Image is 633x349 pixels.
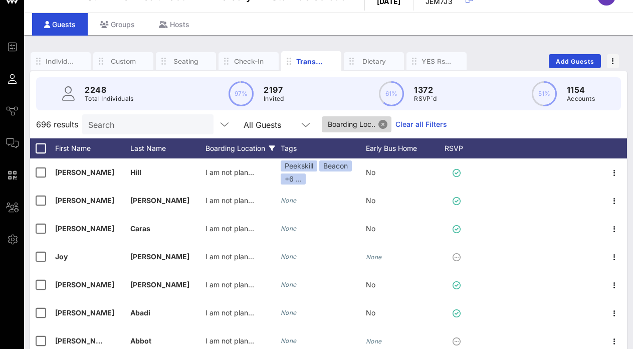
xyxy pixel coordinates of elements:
[205,336,319,345] span: I am not planning to take a shuttle.
[205,224,319,233] span: I am not planning to take a shuttle.
[205,168,319,177] span: I am not planning to take a shuttle.
[441,138,476,158] div: RSVP
[366,308,375,317] span: No
[549,54,601,68] button: Add Guests
[55,280,114,289] span: [PERSON_NAME]
[130,168,141,177] span: Hill
[567,94,595,104] p: Accounts
[55,138,130,158] div: First Name
[281,337,297,344] i: None
[366,280,375,289] span: No
[414,94,437,104] p: RSVP`d
[205,252,319,261] span: I am not planning to take a shuttle.
[55,196,114,205] span: [PERSON_NAME]
[234,57,264,66] div: Check-In
[264,84,284,96] p: 2197
[147,13,201,36] div: Hosts
[319,160,352,171] div: Beacon
[88,13,147,36] div: Groups
[567,84,595,96] p: 1154
[205,280,319,289] span: I am not planning to take a shuttle.
[205,308,319,317] span: I am not planning to take a shuttle.
[108,57,138,66] div: Custom
[366,168,375,177] span: No
[55,168,114,177] span: [PERSON_NAME]
[130,224,150,233] span: Caras
[130,280,189,289] span: [PERSON_NAME]
[281,160,317,171] div: Peekskill
[264,94,284,104] p: Invited
[378,120,387,129] button: Close
[281,309,297,316] i: None
[366,224,375,233] span: No
[205,196,319,205] span: I am not planning to take a shuttle.
[555,58,595,65] span: Add Guests
[414,84,437,96] p: 1372
[55,224,114,233] span: [PERSON_NAME]
[281,138,366,158] div: Tags
[281,281,297,288] i: None
[55,252,68,261] span: Joy
[281,253,297,260] i: None
[171,57,201,66] div: Seating
[55,308,114,317] span: [PERSON_NAME]
[359,57,389,66] div: Dietary
[366,138,441,158] div: Early Bus Home
[130,138,205,158] div: Last Name
[55,336,175,345] span: [PERSON_NAME] [PERSON_NAME]
[281,173,306,185] div: +6 ...
[85,94,134,104] p: Total Individuals
[366,253,382,261] i: None
[130,308,150,317] span: Abadi
[395,119,447,130] a: Clear all Filters
[205,138,281,158] div: Boarding Location
[130,252,189,261] span: [PERSON_NAME]
[46,57,76,66] div: Individuals
[281,197,297,204] i: None
[36,118,78,130] span: 696 results
[130,336,151,345] span: Abbot
[244,120,281,129] div: All Guests
[32,13,88,36] div: Guests
[366,337,382,345] i: None
[238,114,318,134] div: All Guests
[281,225,297,232] i: None
[366,196,375,205] span: No
[421,57,452,66] div: YES Rsvps
[296,56,326,67] div: Transportation
[328,116,385,132] span: Boarding Loc..
[130,196,189,205] span: [PERSON_NAME]
[85,84,134,96] p: 2248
